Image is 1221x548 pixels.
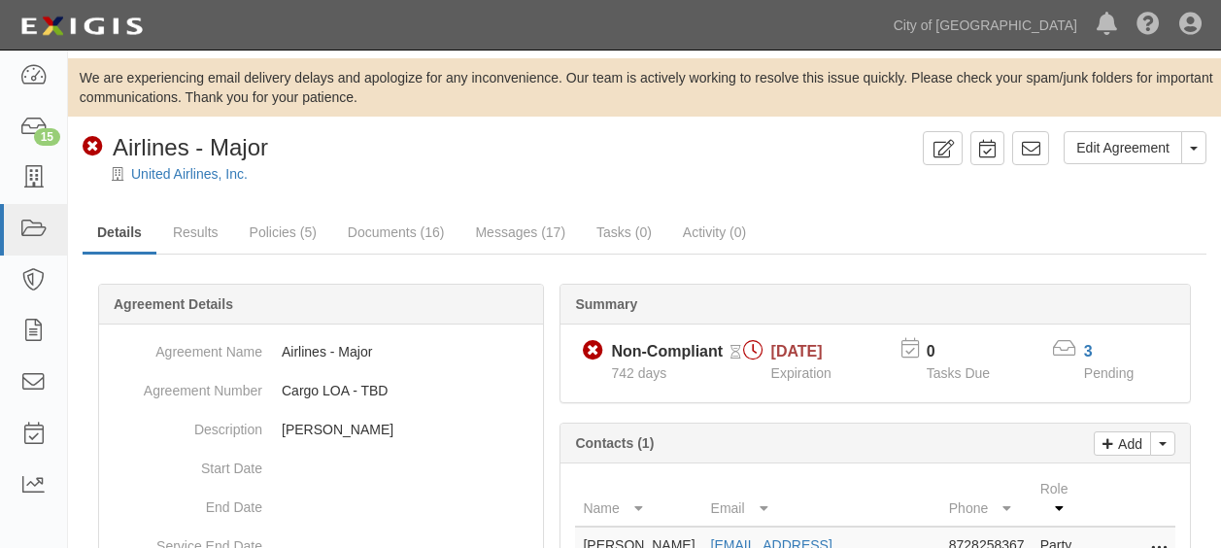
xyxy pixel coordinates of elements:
dt: Description [107,410,262,439]
dt: End Date [107,488,262,517]
b: Agreement Details [114,296,233,312]
div: Non-Compliant [611,341,723,363]
div: 15 [34,128,60,146]
dd: Airlines - Major [107,332,535,371]
th: Role [1033,471,1098,527]
dt: Start Date [107,449,262,478]
a: Edit Agreement [1064,131,1182,164]
a: Messages (17) [460,213,580,252]
p: 0 [927,341,1014,363]
dt: Agreement Number [107,371,262,400]
span: Pending [1084,365,1134,381]
dt: Agreement Name [107,332,262,361]
i: Non-Compliant [83,137,103,157]
div: Airlines - Major [83,131,268,164]
a: Documents (16) [333,213,459,252]
a: Details [83,213,156,255]
p: Add [1113,432,1142,455]
span: Since 08/01/2023 [611,365,666,381]
span: Expiration [771,365,831,381]
a: Policies (5) [235,213,331,252]
a: Add [1094,431,1151,456]
a: City of [GEOGRAPHIC_DATA] [884,6,1087,45]
span: [DATE] [771,343,823,360]
a: United Airlines, Inc. [131,166,248,182]
a: Tasks (0) [582,213,666,252]
i: Non-Compliant [583,341,603,361]
a: Results [158,213,233,252]
img: logo-5460c22ac91f19d4615b14bd174203de0afe785f0fc80cf4dbbc73dc1793850b.png [15,9,149,44]
b: Summary [575,296,637,312]
b: Contacts (1) [575,435,654,451]
dd: Cargo LOA - TBD [107,371,535,410]
a: 3 [1084,343,1093,360]
span: Tasks Due [927,365,990,381]
th: Email [703,471,941,527]
a: Activity (0) [668,213,761,252]
i: Help Center - Complianz [1136,14,1160,37]
span: Airlines - Major [113,134,268,160]
i: Pending Review [730,346,741,360]
p: [PERSON_NAME] [282,420,535,439]
th: Phone [941,471,1033,527]
div: We are experiencing email delivery delays and apologize for any inconvenience. Our team is active... [68,68,1221,107]
th: Name [575,471,702,527]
